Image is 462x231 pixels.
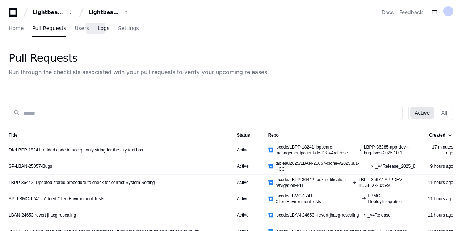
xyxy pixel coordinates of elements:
[276,161,367,172] span: tableau2025/LBAN-25057-clone-v2025.8.1-HCC
[364,144,416,156] span: LBPP-36285-app-dev---bug-fixes-2025.10.1
[437,107,451,119] button: All
[9,163,52,169] a: SP-LBAN-25057-Bugs
[9,52,269,65] div: Pull Requests
[9,132,17,138] div: Title
[118,26,139,30] span: Settings
[429,132,452,138] div: Created
[9,26,24,30] span: Home
[98,26,109,30] span: Logs
[88,9,119,16] div: Lightbeam Health Solutions
[410,107,434,119] button: Active
[382,9,394,16] a: Docs
[9,132,225,138] div: Title
[276,212,359,218] span: lbcode/LBAN-24653--revert-jhacg-rescaling
[427,180,453,185] div: 11 hours ago
[237,212,257,218] div: Active
[427,144,453,156] div: 17 minutes ago
[399,9,423,16] button: Feedback
[429,132,445,138] div: Created
[368,193,416,205] span: LBMC-DeployIntegration
[358,177,415,188] span: LBPP-35677-APPDEV-BUGFIX-2025-9
[276,177,350,188] span: lbcode/LBPP-36442-task-notification-navigation-RH
[32,26,66,30] span: Pull Requests
[30,6,76,19] button: Lightbeam Health
[9,196,104,202] a: AP: LBMC-1741 - Added ClientEnvironment Tests
[237,163,257,169] div: Active
[75,26,89,30] span: Users
[367,212,390,218] span: _v4Release
[237,180,257,185] div: Active
[276,193,360,205] span: lbcode/LBMC-1741-ClientEnvironmentTests
[375,163,415,169] span: _v4Release_2025_8
[9,147,143,153] a: DK:LBPP-18241: added code to accept only string for the city text box
[9,180,155,185] a: LBPP-36442: Updated stored procedure to check for correct System Setting
[9,68,269,76] div: Run through the checklists associated with your pull requests to verify your upcoming releases.
[9,20,24,37] a: Home
[237,196,257,202] div: Active
[237,147,257,153] div: Active
[427,196,453,202] div: 11 hours ago
[427,212,453,218] div: 11 hours ago
[32,20,66,37] a: Pull Requests
[237,132,257,138] div: Status
[85,6,132,19] button: Lightbeam Health Solutions
[427,163,453,169] div: 9 hours ago
[98,20,109,37] a: Logs
[118,20,139,37] a: Settings
[75,20,89,37] a: Users
[237,132,250,138] div: Status
[13,109,21,116] mat-icon: search
[276,144,355,156] span: lbcode/LBPP-18241-lbppcare-managementpatient-de-DK-v4release
[33,9,64,16] div: Lightbeam Health
[262,129,421,142] th: Repo
[9,212,76,218] a: LBAN-24653 revert jhacg rescaling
